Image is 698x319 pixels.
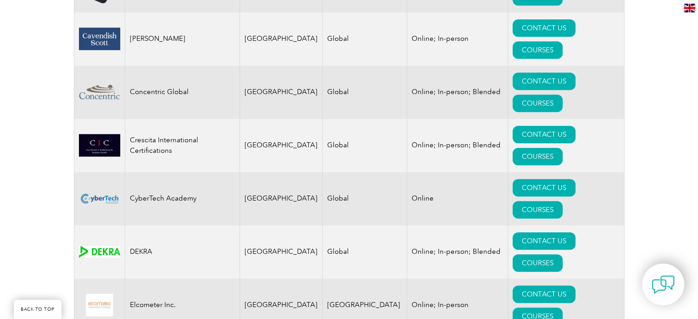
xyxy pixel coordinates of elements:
[513,126,575,143] a: CONTACT US
[14,300,61,319] a: BACK TO TOP
[513,201,563,218] a: COURSES
[684,4,695,12] img: en
[407,225,508,279] td: Online; In-person; Blended
[240,66,322,119] td: [GEOGRAPHIC_DATA]
[79,246,120,257] img: 15a57d8a-d4e0-e911-a812-000d3a795b83-logo.png
[513,254,563,272] a: COURSES
[125,225,240,279] td: DEKRA
[513,73,575,90] a: CONTACT US
[240,12,322,66] td: [GEOGRAPHIC_DATA]
[513,95,563,112] a: COURSES
[125,12,240,66] td: [PERSON_NAME]
[407,119,508,172] td: Online; In-person; Blended
[513,41,563,59] a: COURSES
[125,66,240,119] td: Concentric Global
[240,225,322,279] td: [GEOGRAPHIC_DATA]
[513,232,575,250] a: CONTACT US
[513,148,563,165] a: COURSES
[322,225,407,279] td: Global
[79,81,120,103] img: 0538ab2e-7ebf-ec11-983f-002248d3b10e-logo.png
[407,12,508,66] td: Online; In-person
[240,119,322,172] td: [GEOGRAPHIC_DATA]
[79,294,120,316] img: dc24547b-a6e0-e911-a812-000d3a795b83-logo.png
[125,172,240,225] td: CyberTech Academy
[513,19,575,37] a: CONTACT US
[513,179,575,196] a: CONTACT US
[407,66,508,119] td: Online; In-person; Blended
[322,12,407,66] td: Global
[322,66,407,119] td: Global
[407,172,508,225] td: Online
[79,28,120,50] img: 58800226-346f-eb11-a812-00224815377e-logo.png
[513,285,575,303] a: CONTACT US
[79,187,120,210] img: fbf62885-d94e-ef11-a316-000d3ad139cf-logo.png
[322,172,407,225] td: Global
[79,134,120,157] img: 798996db-ac37-ef11-a316-00224812a81c-logo.png
[652,273,675,296] img: contact-chat.png
[322,119,407,172] td: Global
[240,172,322,225] td: [GEOGRAPHIC_DATA]
[125,119,240,172] td: Crescita International Certifications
